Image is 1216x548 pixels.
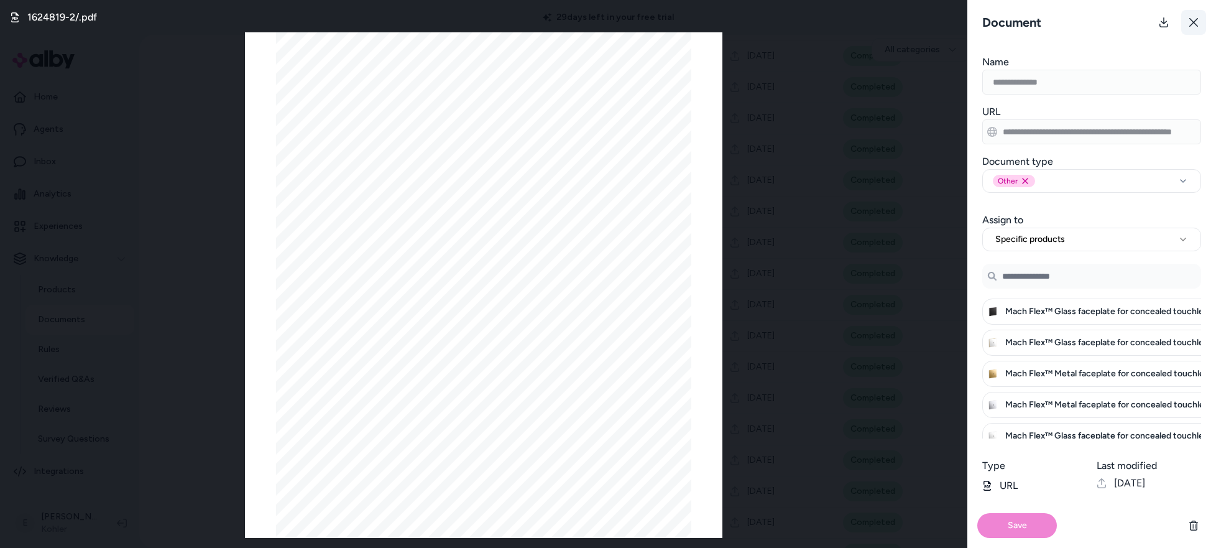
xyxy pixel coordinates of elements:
[1020,176,1030,186] button: Remove other option
[305,497,421,506] span: Noter le numéro de modèle:
[977,14,1046,31] h3: Document
[305,484,421,493] span: Record your model number:
[982,154,1201,169] h3: Document type
[1097,458,1201,473] h3: Last modified
[27,10,97,25] h3: 1624819-2/.pdf
[390,164,576,181] span: In-Wall Flushometer Trim
[985,397,1000,412] img: Mach Flex™ Metal faceplate for concealed touchless urinal flushometer, 0.5 gpf
[985,366,1000,381] img: Mach Flex™ Metal faceplate for concealed touchless toilet flushometer, 1.1 gpf
[993,175,1035,187] div: Other
[982,478,1087,493] p: URL
[985,335,1000,350] img: Mach Flex™ Glass faceplate for concealed touchless toilet flushometer, 1.1 gpf
[366,125,602,146] span: Installation Instructions
[982,169,1201,193] button: OtherRemove other option
[995,233,1065,246] span: Specific products
[982,104,1201,119] h3: URL
[985,429,1000,444] img: Mach Flex™ Glass faceplate for concealed touchless urinal flushometer, 0.125 gpf
[982,214,1023,226] label: Assign to
[982,458,1087,473] h3: Type
[982,55,1201,70] h3: Name
[985,304,1000,319] img: Mach Flex™ Glass faceplate for concealed touchless urinal flushometer, 0.5 gpf
[305,509,426,519] span: Anote su número de modelo:
[1114,476,1145,491] span: [DATE]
